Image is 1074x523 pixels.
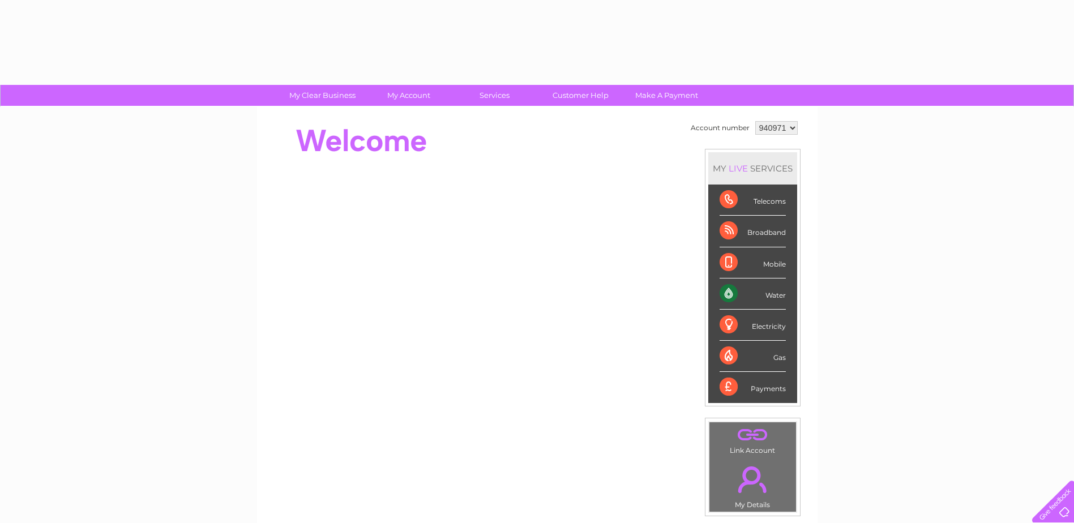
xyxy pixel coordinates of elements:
[448,85,541,106] a: Services
[534,85,627,106] a: Customer Help
[720,247,786,278] div: Mobile
[720,372,786,402] div: Payments
[276,85,369,106] a: My Clear Business
[709,457,797,512] td: My Details
[720,341,786,372] div: Gas
[720,185,786,216] div: Telecoms
[708,152,797,185] div: MY SERVICES
[712,425,793,445] a: .
[720,216,786,247] div: Broadband
[688,118,752,138] td: Account number
[712,460,793,499] a: .
[709,422,797,457] td: Link Account
[720,310,786,341] div: Electricity
[726,163,750,174] div: LIVE
[720,278,786,310] div: Water
[620,85,713,106] a: Make A Payment
[362,85,455,106] a: My Account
